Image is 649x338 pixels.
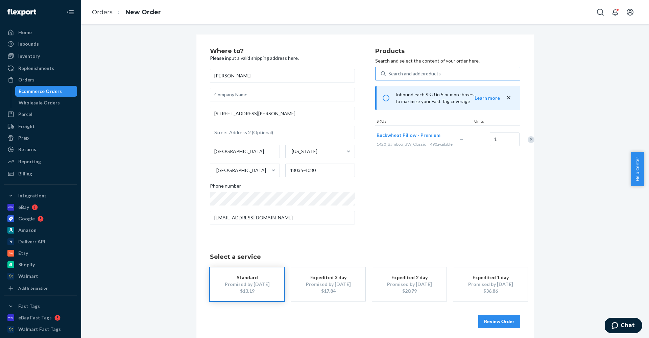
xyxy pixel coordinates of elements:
div: Promised by [DATE] [382,281,436,288]
div: $20.79 [382,288,436,294]
div: Inbounds [18,41,39,47]
a: Orders [92,8,113,16]
p: Please input a valid shipping address here. [210,55,355,62]
a: Amazon [4,225,77,236]
a: Returns [4,144,77,155]
img: Flexport logo [7,9,36,16]
button: Open account menu [623,5,637,19]
a: Reporting [4,156,77,167]
div: eBay Fast Tags [18,314,52,321]
div: Walmart Fast Tags [18,326,61,333]
div: Standard [220,274,274,281]
a: eBay [4,202,77,213]
a: Add Integration [4,284,77,292]
a: Billing [4,168,77,179]
a: Shopify [4,259,77,270]
a: Wholesale Orders [15,97,77,108]
button: Open Search Box [594,5,607,19]
input: Street Address 2 (Optional) [210,126,355,139]
h1: Select a service [210,254,520,261]
div: SKUs [375,118,473,125]
div: Freight [18,123,35,130]
input: Quantity [490,132,520,146]
div: Google [18,215,35,222]
input: ZIP Code [285,164,355,177]
div: Promised by [DATE] [301,281,355,288]
button: Help Center [631,152,644,186]
div: $36.86 [463,288,518,294]
div: Deliverr API [18,238,45,245]
a: Inventory [4,51,77,62]
p: Search and select the content of your order here. [375,57,520,64]
div: Fast Tags [18,303,40,310]
div: Promised by [DATE] [220,281,274,288]
a: Parcel [4,109,77,120]
button: Integrations [4,190,77,201]
div: $13.19 [220,288,274,294]
div: Shopify [18,261,35,268]
div: Integrations [18,192,47,199]
div: Parcel [18,111,32,118]
div: eBay [18,204,29,211]
button: close [505,94,512,101]
div: Expedited 1 day [463,274,518,281]
a: Google [4,213,77,224]
div: [US_STATE] [292,148,317,155]
div: Etsy [18,250,28,257]
div: Add Integration [18,285,48,291]
button: Close Navigation [64,5,77,19]
div: Units [473,118,503,125]
div: Wholesale Orders [19,99,60,106]
a: Orders [4,74,77,85]
div: Walmart [18,273,38,280]
a: Ecommerce Orders [15,86,77,97]
div: Inventory [18,53,40,59]
span: — [459,136,463,142]
div: Orders [18,76,34,83]
button: Buckwheat Pillow - Premium [377,132,440,139]
a: Walmart [4,271,77,282]
div: [GEOGRAPHIC_DATA] [216,167,266,174]
div: $17.84 [301,288,355,294]
button: Expedited 2 dayPromised by [DATE]$20.79 [372,267,447,301]
div: Search and add products [388,70,441,77]
div: Expedited 2 day [382,274,436,281]
div: Inbound each SKU in 5 or more boxes to maximize your Fast Tag coverage [375,86,520,110]
input: Company Name [210,88,355,101]
a: Inbounds [4,39,77,49]
input: First & Last Name [210,69,355,82]
div: Replenishments [18,65,54,72]
h2: Where to? [210,48,355,55]
a: Replenishments [4,63,77,74]
a: Prep [4,132,77,143]
div: Prep [18,135,29,141]
a: Deliverr API [4,236,77,247]
a: Etsy [4,248,77,259]
a: New Order [125,8,161,16]
iframe: Opens a widget where you can chat to one of our agents [605,318,642,335]
span: Buckwheat Pillow - Premium [377,132,440,138]
button: Open notifications [608,5,622,19]
button: Learn more [475,95,500,101]
input: City [210,145,280,158]
input: [US_STATE] [291,148,292,155]
span: 490 available [430,142,453,147]
div: Reporting [18,158,41,165]
div: Home [18,29,32,36]
button: Review Order [478,315,520,328]
a: eBay Fast Tags [4,312,77,323]
div: Billing [18,170,32,177]
button: Fast Tags [4,301,77,312]
div: Remove Item [528,136,534,143]
ol: breadcrumbs [87,2,166,22]
div: Expedited 3 day [301,274,355,281]
div: Amazon [18,227,37,234]
div: Ecommerce Orders [19,88,62,95]
h2: Products [375,48,520,55]
button: Expedited 1 dayPromised by [DATE]$36.86 [453,267,528,301]
span: 1420_Bamboo_BW_Classic [377,142,426,147]
span: Phone number [210,183,241,192]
